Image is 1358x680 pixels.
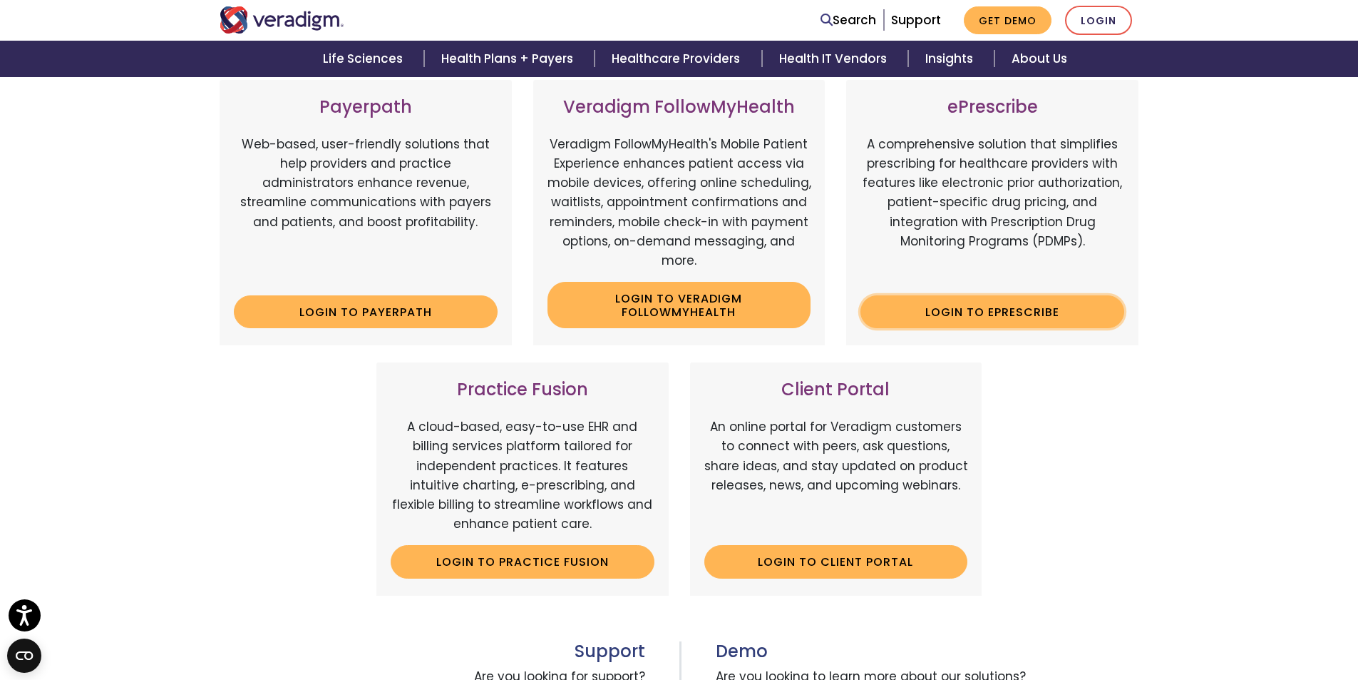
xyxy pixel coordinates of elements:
h3: Veradigm FollowMyHealth [547,97,811,118]
h3: Support [220,641,645,662]
a: Insights [908,41,994,77]
iframe: Drift Chat Widget [1084,577,1341,663]
a: Login to Veradigm FollowMyHealth [547,282,811,328]
a: Login to Client Portal [704,545,968,578]
a: Get Demo [964,6,1051,34]
a: Login to ePrescribe [860,295,1124,328]
a: Login [1065,6,1132,35]
img: Veradigm logo [220,6,344,34]
a: Life Sciences [306,41,424,77]
button: Open CMP widget [7,639,41,673]
p: A comprehensive solution that simplifies prescribing for healthcare providers with features like ... [860,135,1124,285]
p: An online portal for Veradigm customers to connect with peers, ask questions, share ideas, and st... [704,417,968,534]
a: About Us [994,41,1084,77]
a: Login to Practice Fusion [391,545,654,578]
a: Health IT Vendors [762,41,908,77]
a: Support [891,11,941,29]
p: Web-based, user-friendly solutions that help providers and practice administrators enhance revenu... [234,135,498,285]
a: Search [821,11,876,30]
a: Healthcare Providers [595,41,761,77]
p: A cloud-based, easy-to-use EHR and billing services platform tailored for independent practices. ... [391,417,654,534]
h3: ePrescribe [860,97,1124,118]
h3: Client Portal [704,380,968,400]
a: Health Plans + Payers [424,41,595,77]
h3: Payerpath [234,97,498,118]
p: Veradigm FollowMyHealth's Mobile Patient Experience enhances patient access via mobile devices, o... [547,135,811,270]
a: Login to Payerpath [234,295,498,328]
h3: Practice Fusion [391,380,654,400]
h3: Demo [716,641,1139,662]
